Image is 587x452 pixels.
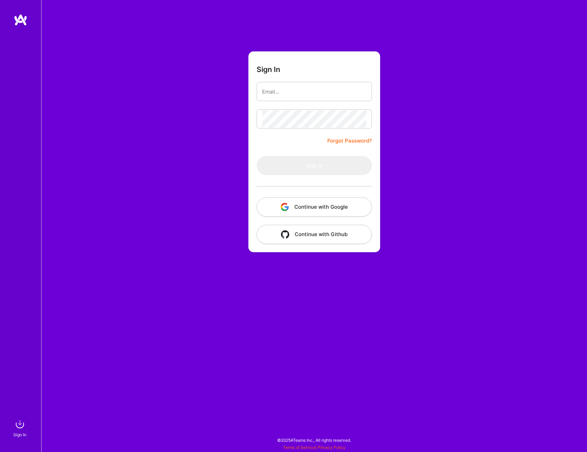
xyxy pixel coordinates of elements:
[257,197,372,217] button: Continue with Google
[257,65,280,74] h3: Sign In
[14,14,27,26] img: logo
[281,203,289,211] img: icon
[14,417,27,438] a: sign inSign In
[13,417,27,431] img: sign in
[257,156,372,175] button: Sign In
[262,83,366,100] input: Email...
[41,431,587,449] div: © 2025 ATeams Inc., All rights reserved.
[283,445,315,450] a: Terms of Service
[318,445,345,450] a: Privacy Policy
[281,230,289,239] img: icon
[327,137,372,145] a: Forgot Password?
[283,445,345,450] span: |
[257,225,372,244] button: Continue with Github
[13,431,26,438] div: Sign In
